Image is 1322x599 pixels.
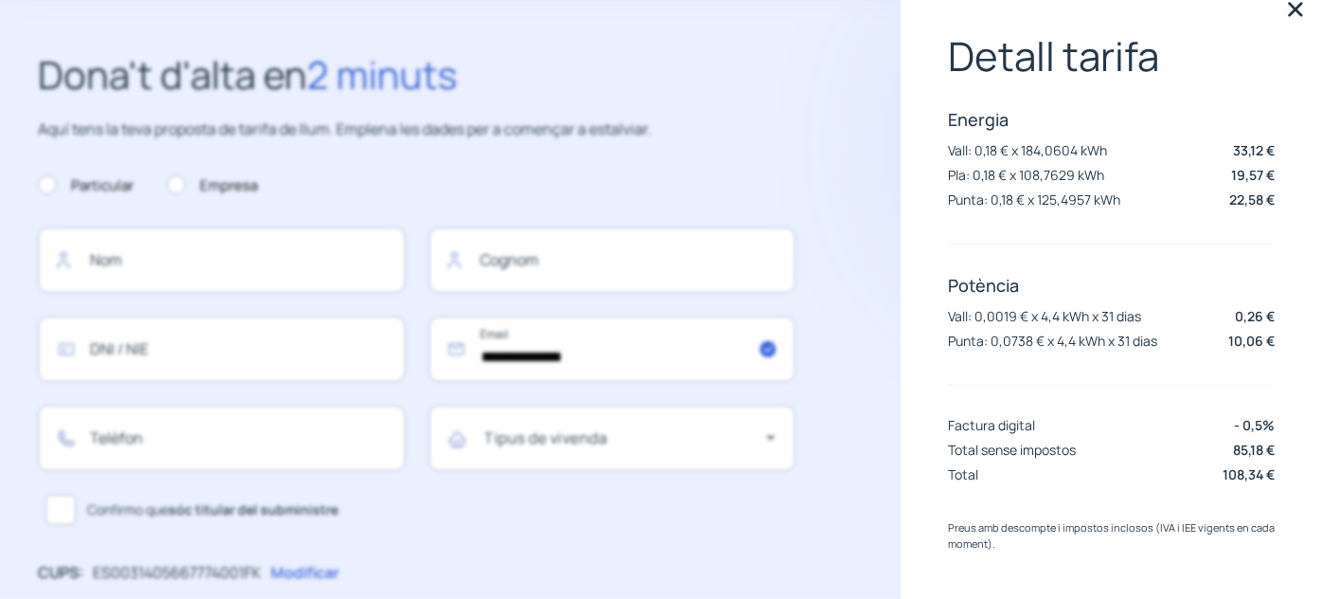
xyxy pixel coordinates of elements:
p: Vall: 0,18 € x 184,0604 kWh [948,141,1107,159]
p: Energia [948,108,1275,131]
p: Potència [948,274,1275,297]
p: ES0031405667774001FK [93,561,261,586]
p: 22,58 € [1229,190,1275,209]
p: - 0,5% [1234,415,1275,435]
p: 0,26 € [1235,306,1275,326]
p: 33,12 € [1233,140,1275,160]
p: Factura digital [948,416,1035,434]
p: 85,18 € [1233,440,1275,460]
b: sóc titular del subministre [169,500,338,518]
p: 10,06 € [1228,331,1275,351]
p: Punta: 0,18 € x 125,4957 kWh [948,191,1120,209]
p: Pla: 0,18 € x 108,7629 kWh [948,166,1104,184]
p: 108,34 € [1223,464,1275,484]
p: Aquí tens la teva proposta de tarifa de llum. Emplena les dades per a començar a estalviar. [38,118,795,142]
p: 19,57 € [1231,165,1275,185]
p: Detall tarifa [948,33,1275,79]
span: Confirmo que [87,499,338,520]
p: CUPS: [38,561,83,586]
p: Total [948,465,978,483]
p: Preus amb descompte i impostos inclosos (IVA i IEE vigents en cada moment). [948,519,1275,553]
label: Particular [38,174,134,197]
mat-label: Tipus de vivenda [485,427,608,448]
span: 2 minuts [307,48,457,100]
p: Vall: 0,0019 € x 4,4 kWh x 31 dias [948,307,1141,325]
p: Total sense impostos [948,441,1076,459]
p: Punta: 0,0738 € x 4,4 kWh x 31 dias [948,332,1157,350]
label: Empresa [167,174,258,197]
p: Modificar [271,561,339,586]
h2: Dona't d'alta en [38,45,795,105]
